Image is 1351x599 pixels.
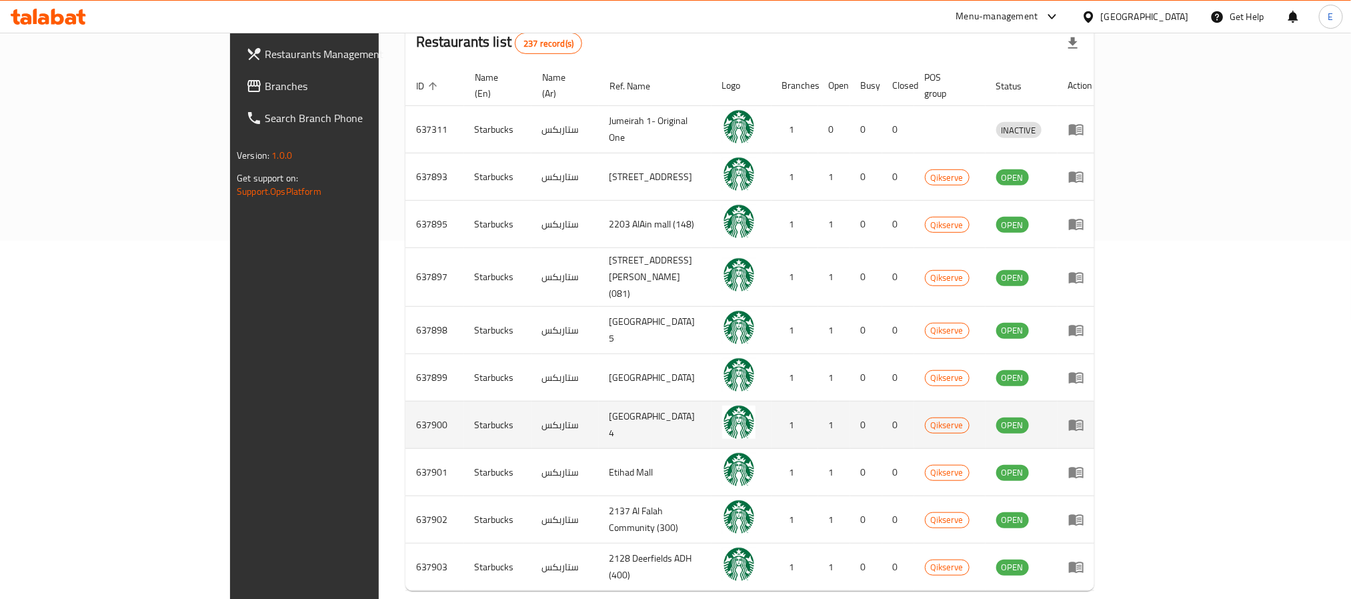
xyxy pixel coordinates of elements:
[599,106,712,153] td: Jumeirah 1- Original One
[926,270,969,285] span: Qikserve
[515,33,582,54] div: Total records count
[1068,121,1093,137] div: Menu
[416,78,441,94] span: ID
[712,65,772,106] th: Logo
[1101,9,1189,24] div: [GEOGRAPHIC_DATA]
[925,69,970,101] span: POS group
[996,512,1029,528] span: OPEN
[882,65,914,106] th: Closed
[850,153,882,201] td: 0
[515,37,581,50] span: 237 record(s)
[599,354,712,402] td: [GEOGRAPHIC_DATA]
[235,102,455,134] a: Search Branch Phone
[531,248,599,307] td: ستاربكس
[722,311,756,344] img: Starbucks
[882,106,914,153] td: 0
[818,153,850,201] td: 1
[818,544,850,591] td: 1
[996,370,1029,386] span: OPEN
[722,406,756,439] img: Starbucks
[926,418,969,433] span: Qikserve
[1068,322,1093,338] div: Menu
[722,205,756,238] img: Starbucks
[599,449,712,496] td: Etihad Mall
[542,69,583,101] span: Name (Ar)
[531,496,599,544] td: ستاربكس
[531,106,599,153] td: ستاربكس
[996,323,1029,339] div: OPEN
[926,560,969,575] span: Qikserve
[1058,65,1104,106] th: Action
[882,496,914,544] td: 0
[850,449,882,496] td: 0
[996,170,1029,185] span: OPEN
[265,110,445,126] span: Search Branch Phone
[772,544,818,591] td: 1
[818,354,850,402] td: 1
[850,248,882,307] td: 0
[882,153,914,201] td: 0
[818,307,850,354] td: 1
[722,453,756,486] img: Starbucks
[926,217,969,233] span: Qikserve
[996,217,1029,233] span: OPEN
[531,544,599,591] td: ستاربكس
[722,110,756,143] img: Starbucks
[1068,169,1093,185] div: Menu
[850,544,882,591] td: 0
[464,248,531,307] td: Starbucks
[818,106,850,153] td: 0
[1328,9,1334,24] span: E
[599,496,712,544] td: 2137 Al Falah Community (300)
[772,496,818,544] td: 1
[722,258,756,291] img: Starbucks
[850,106,882,153] td: 0
[531,402,599,449] td: ستاربكس
[850,496,882,544] td: 0
[772,106,818,153] td: 1
[464,307,531,354] td: Starbucks
[818,201,850,248] td: 1
[772,307,818,354] td: 1
[475,69,515,101] span: Name (En)
[818,449,850,496] td: 1
[850,201,882,248] td: 0
[996,122,1042,138] div: INACTIVE
[996,123,1042,138] span: INACTIVE
[1068,559,1093,575] div: Menu
[996,418,1029,434] div: OPEN
[882,402,914,449] td: 0
[882,201,914,248] td: 0
[464,402,531,449] td: Starbucks
[882,544,914,591] td: 0
[996,169,1029,185] div: OPEN
[996,323,1029,338] span: OPEN
[772,402,818,449] td: 1
[996,465,1029,480] span: OPEN
[818,65,850,106] th: Open
[531,354,599,402] td: ستاربكس
[599,201,712,248] td: 2203 AlAin mall (148)
[1068,216,1093,232] div: Menu
[599,248,712,307] td: [STREET_ADDRESS][PERSON_NAME] (081)
[926,170,969,185] span: Qikserve
[996,560,1029,576] div: OPEN
[882,307,914,354] td: 0
[996,270,1029,285] span: OPEN
[722,548,756,581] img: Starbucks
[599,307,712,354] td: [GEOGRAPHIC_DATA] 5
[818,496,850,544] td: 1
[464,106,531,153] td: Starbucks
[818,248,850,307] td: 1
[531,201,599,248] td: ستاربكس
[271,147,292,164] span: 1.0.0
[996,465,1029,481] div: OPEN
[996,370,1029,386] div: OPEN
[772,248,818,307] td: 1
[882,354,914,402] td: 0
[609,78,667,94] span: Ref. Name
[235,70,455,102] a: Branches
[850,65,882,106] th: Busy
